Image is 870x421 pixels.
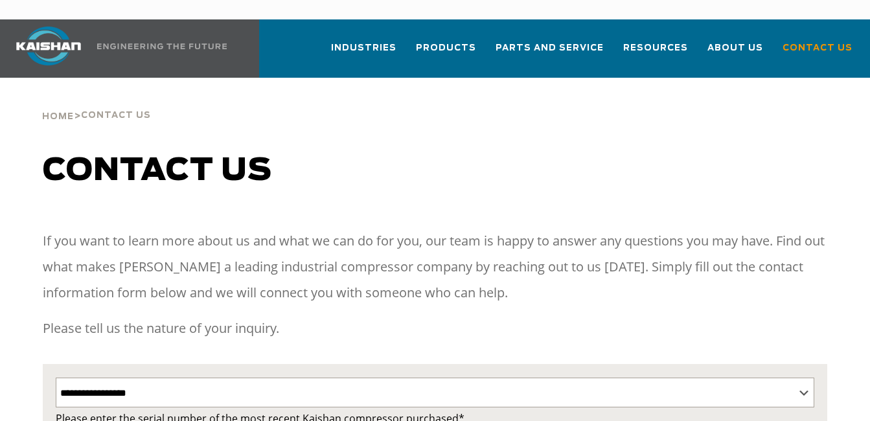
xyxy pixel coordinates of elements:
a: Industries [331,31,396,75]
img: Engineering the future [97,43,227,49]
a: Resources [623,31,688,75]
span: Contact Us [81,111,151,120]
span: About Us [707,41,763,56]
p: If you want to learn more about us and what we can do for you, our team is happy to answer any qu... [43,228,828,306]
span: Resources [623,41,688,56]
span: Parts and Service [496,41,604,56]
a: About Us [707,31,763,75]
span: Products [416,41,476,56]
a: Contact Us [783,31,853,75]
a: Parts and Service [496,31,604,75]
span: Home [42,113,74,121]
span: Contact Us [783,41,853,56]
a: Products [416,31,476,75]
span: Industries [331,41,396,56]
div: > [42,78,151,127]
span: Contact us [43,155,272,187]
a: Home [42,110,74,122]
p: Please tell us the nature of your inquiry. [43,315,828,341]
